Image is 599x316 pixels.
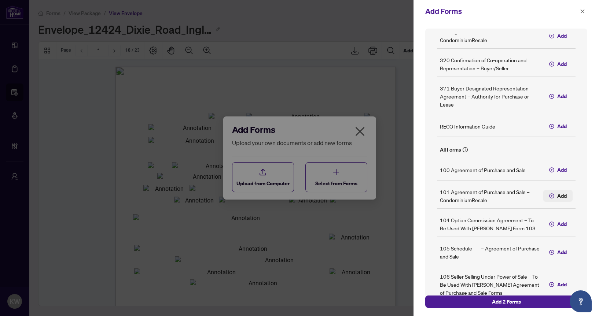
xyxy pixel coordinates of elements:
[440,244,540,260] h5: 105 Schedule ___ – Agreement of Purchase and Sale
[557,220,567,228] span: Add
[543,58,573,70] button: Add
[440,272,540,297] h5: 106 Seller Selling Under Power of Sale – To Be Used With [PERSON_NAME] Agreement of Purchase and ...
[557,280,567,289] span: Add
[557,248,567,256] span: Add
[492,296,521,308] span: Add 2 Forms
[543,218,573,230] button: Add
[580,9,585,14] span: close
[440,122,495,130] h5: RECO Information Guide
[440,166,526,174] h5: 100 Agreement of Purchase and Sale
[557,92,567,100] span: Add
[543,279,573,290] button: Add
[425,6,578,17] div: Add Forms
[543,120,573,132] button: Add
[440,84,540,108] h5: 371 Buyer Designated Representation Agreement – Authority for Purchase or Lease
[543,164,573,176] button: Add
[440,28,540,44] h5: 101 Agreement of Purchase and Sale – CondominiumResale
[557,166,567,174] span: Add
[557,192,567,200] span: Add
[463,147,468,152] span: info-circle
[557,32,567,40] span: Add
[440,56,540,72] h5: 320 Confirmation of Co-operation and Representation – Buyer/Seller
[557,60,567,68] span: Add
[440,216,540,232] h5: 104 Option Commission Agreement – To Be Used With [PERSON_NAME] Form 103
[425,295,587,308] button: Add 2 Forms
[570,290,592,312] button: Open asap
[543,190,573,202] button: Add
[557,122,567,130] span: Add
[440,146,461,154] h5: All Forms
[440,188,540,204] h5: 101 Agreement of Purchase and Sale – CondominiumResale
[543,246,573,258] button: Add
[543,30,573,42] button: Add
[543,90,573,102] button: Add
